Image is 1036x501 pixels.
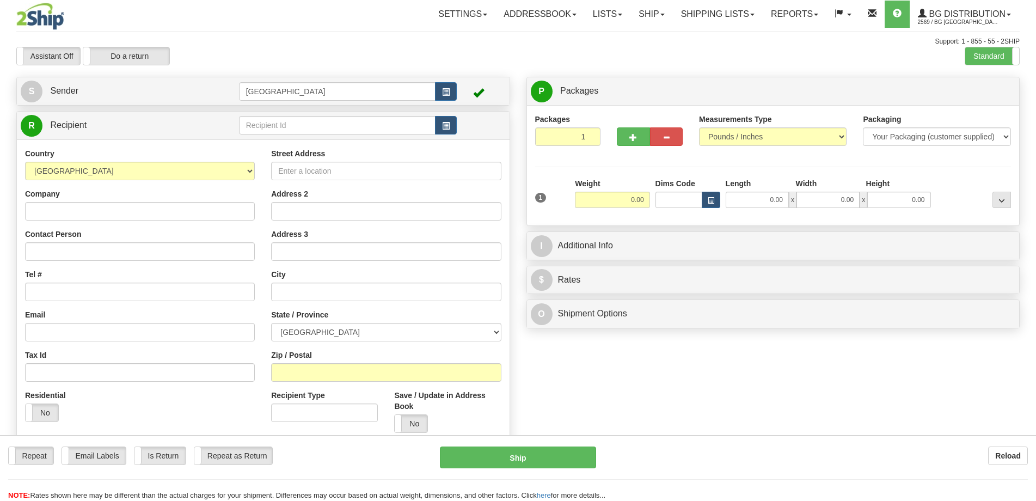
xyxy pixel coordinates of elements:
img: logo2569.jpg [16,3,64,30]
label: Length [726,178,751,189]
span: BG Distribution [927,9,1006,19]
span: NOTE: [8,491,30,499]
label: No [26,404,58,421]
a: P Packages [531,80,1016,102]
label: Measurements Type [699,114,772,125]
span: Sender [50,86,78,95]
div: Support: 1 - 855 - 55 - 2SHIP [16,37,1020,46]
label: Zip / Postal [271,350,312,361]
a: Settings [430,1,495,28]
label: Country [25,148,54,159]
span: S [21,81,42,102]
label: Tax Id [25,350,46,361]
label: City [271,269,285,280]
a: $Rates [531,269,1016,291]
label: Email Labels [62,447,126,465]
span: I [531,235,553,257]
a: S Sender [21,80,239,102]
iframe: chat widget [1011,195,1035,306]
label: Company [25,188,60,199]
label: Address 3 [271,229,308,240]
label: Width [796,178,817,189]
label: Dims Code [655,178,695,189]
span: O [531,303,553,325]
span: 1 [535,193,547,203]
label: Address 2 [271,188,308,199]
button: Ship [440,447,596,468]
b: Reload [995,451,1021,460]
span: x [789,192,796,208]
label: Repeat [9,447,53,465]
label: Weight [575,178,600,189]
label: Street Address [271,148,325,159]
span: P [531,81,553,102]
label: Residential [25,390,66,401]
span: Packages [560,86,598,95]
a: R Recipient [21,114,214,137]
label: Repeat as Return [194,447,272,465]
label: No [395,415,427,432]
label: Email [25,309,45,320]
span: x [860,192,867,208]
a: OShipment Options [531,303,1016,325]
label: Do a return [83,47,169,65]
label: State / Province [271,309,328,320]
label: Assistant Off [17,47,80,65]
a: Addressbook [495,1,585,28]
label: Packaging [863,114,901,125]
label: Tel # [25,269,42,280]
label: Save / Update in Address Book [394,390,501,412]
a: Reports [763,1,826,28]
a: Ship [630,1,672,28]
label: Recipient Type [271,390,325,401]
a: BG Distribution 2569 / BG [GEOGRAPHIC_DATA] (PRINCIPAL) [910,1,1019,28]
a: Shipping lists [673,1,763,28]
button: Reload [988,447,1028,465]
a: IAdditional Info [531,235,1016,257]
label: Packages [535,114,571,125]
label: Contact Person [25,229,81,240]
span: R [21,115,42,137]
span: 2569 / BG [GEOGRAPHIC_DATA] (PRINCIPAL) [918,17,1000,28]
label: Height [866,178,890,189]
input: Enter a location [271,162,501,180]
span: $ [531,269,553,291]
input: Sender Id [239,82,436,101]
a: here [537,491,551,499]
div: ... [992,192,1011,208]
input: Recipient Id [239,116,436,135]
span: Recipient [50,120,87,130]
a: Lists [585,1,630,28]
label: Is Return [134,447,186,465]
label: Standard [965,47,1019,65]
